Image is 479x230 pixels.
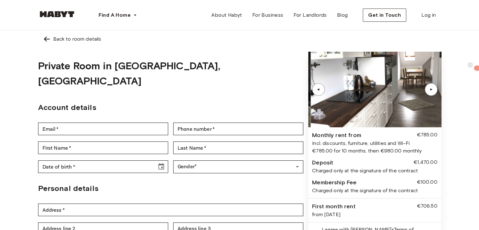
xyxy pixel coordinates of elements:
button: Find A Home [94,9,142,21]
div: Deposit [312,158,333,167]
span: About Habyt [211,11,242,19]
div: ▲ [428,88,434,91]
span: Log in [421,11,436,19]
div: from [DATE] [312,211,437,218]
h1: Private Room in [GEOGRAPHIC_DATA], [GEOGRAPHIC_DATA] [38,58,304,89]
div: Incl. discounts, furniture, utilities and Wi-Fi [312,140,437,147]
a: About Habyt [206,9,247,21]
img: Image of the room [311,52,443,127]
div: €100.00 [417,178,437,187]
span: For Landlords [293,11,327,19]
div: ▲ [315,88,322,91]
span: Blog [337,11,348,19]
button: Get in Touch [363,9,406,22]
div: Back to room details [53,35,101,43]
span: Find A Home [99,11,131,19]
span: For Business [252,11,283,19]
div: €785.00 for 10 months, then €980.00 monthly [312,147,437,155]
a: For Landlords [288,9,332,21]
img: Habyt [38,11,76,17]
div: €785.00 [417,131,437,140]
span: Get in Touch [368,11,401,19]
h2: Account details [38,102,304,113]
a: Blog [332,9,353,21]
a: For Business [247,9,288,21]
div: Monthly rent from [312,131,361,140]
div: Charged only at the signature of the contract [312,187,437,194]
div: First month rent [312,202,355,211]
img: Left pointing arrow [43,35,51,43]
div: Membership Fee [312,178,356,187]
h2: Personal details [38,183,304,194]
a: Left pointing arrowBack to room details [38,30,441,48]
a: Log in [416,9,441,21]
button: Choose date [155,160,168,173]
div: Charged only at the signature of the contract [312,167,437,175]
div: €1,470.00 [413,158,437,167]
div: €706.50 [417,202,437,211]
